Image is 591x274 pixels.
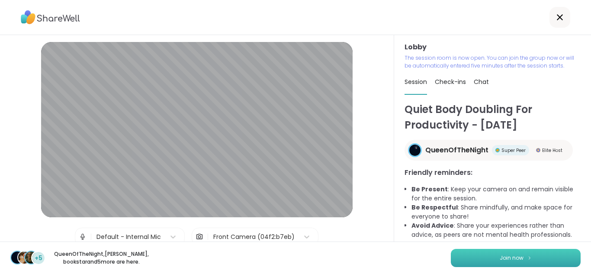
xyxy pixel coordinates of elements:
span: Join now [500,254,524,262]
h3: Lobby [405,42,581,52]
img: ShareWell Logo [21,7,80,27]
b: Avoid Advice [411,221,454,230]
span: Chat [474,77,489,86]
img: Camera [196,228,203,245]
span: Super Peer [501,147,526,154]
img: QueenOfTheNight [409,145,421,156]
li: : Share your experiences rather than advice, as peers are not mental health professionals. [411,221,581,239]
img: bookstar [25,251,37,264]
h1: Quiet Body Doubling For Productivity - [DATE] [405,102,581,133]
img: Super Peer [495,148,500,152]
img: Elite Host [536,148,540,152]
span: | [207,228,209,245]
a: QueenOfTheNightQueenOfTheNightSuper PeerSuper PeerElite HostElite Host [405,140,573,161]
img: LuAnn [18,251,30,264]
span: Session [405,77,427,86]
span: +5 [35,254,42,263]
h3: Friendly reminders: [405,168,581,178]
p: QueenOfTheNight , [PERSON_NAME] , bookstar and 5 more are here. [53,250,150,266]
span: Elite Host [542,147,562,154]
img: QueenOfTheNight [11,251,23,264]
li: : Share mindfully, and make space for everyone to share! [411,203,581,221]
div: Default - Internal Mic [96,232,161,242]
img: Microphone [79,228,87,245]
b: Be Respectful [411,203,458,212]
span: QueenOfTheNight [425,145,488,155]
img: ShareWell Logomark [527,255,532,260]
span: Check-ins [435,77,466,86]
span: | [90,228,92,245]
p: The session room is now open. You can join the group now or will be automatically entered five mi... [405,54,581,70]
div: Front Camera (04f2:b7eb) [213,232,295,242]
button: Join now [451,249,581,267]
li: : Keep your camera on and remain visible for the entire session. [411,185,581,203]
b: Be Present [411,185,448,193]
